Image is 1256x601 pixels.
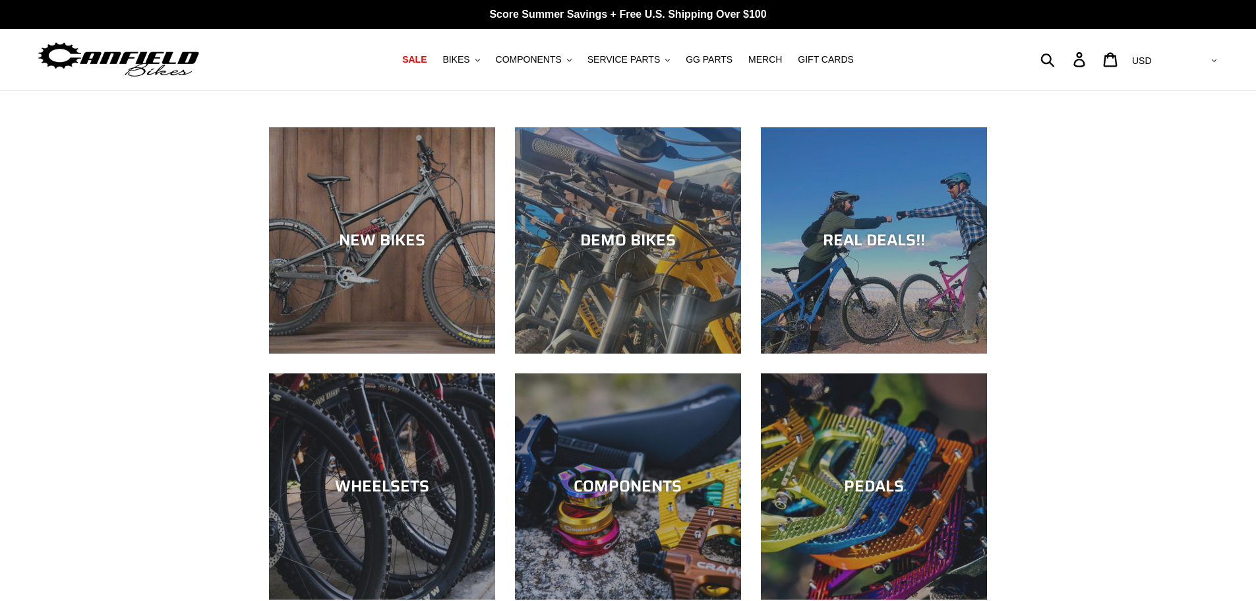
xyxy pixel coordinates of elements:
[515,231,741,250] div: DEMO BIKES
[489,51,578,69] button: COMPONENTS
[402,54,427,65] span: SALE
[269,477,495,496] div: WHEELSETS
[587,54,660,65] span: SERVICE PARTS
[496,54,562,65] span: COMPONENTS
[679,51,739,69] a: GG PARTS
[761,127,987,354] a: REAL DEALS!!
[761,373,987,600] a: PEDALS
[798,54,854,65] span: GIFT CARDS
[1048,45,1081,74] input: Search
[686,54,733,65] span: GG PARTS
[761,477,987,496] div: PEDALS
[515,373,741,600] a: COMPONENTS
[269,231,495,250] div: NEW BIKES
[761,231,987,250] div: REAL DEALS!!
[581,51,676,69] button: SERVICE PARTS
[748,54,782,65] span: MERCH
[442,54,469,65] span: BIKES
[742,51,789,69] a: MERCH
[791,51,860,69] a: GIFT CARDS
[436,51,486,69] button: BIKES
[396,51,433,69] a: SALE
[515,477,741,496] div: COMPONENTS
[269,373,495,600] a: WHEELSETS
[269,127,495,354] a: NEW BIKES
[36,39,201,80] img: Canfield Bikes
[515,127,741,354] a: DEMO BIKES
